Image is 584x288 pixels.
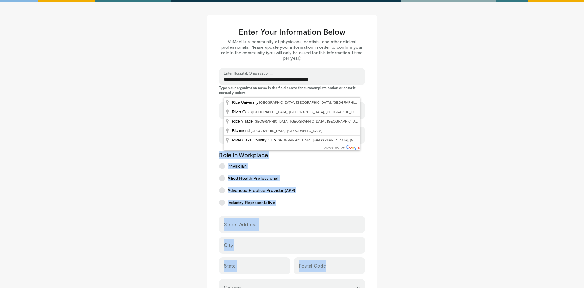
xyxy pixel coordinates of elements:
[232,109,252,114] span: ver Oaks
[232,100,236,105] span: Ri
[251,129,322,133] span: [GEOGRAPHIC_DATA], [GEOGRAPHIC_DATA]
[232,138,277,142] span: ver Oaks Country Club
[224,218,258,231] label: Street Address
[277,138,422,142] span: [GEOGRAPHIC_DATA], [GEOGRAPHIC_DATA], [GEOGRAPHIC_DATA], [GEOGRAPHIC_DATA]
[232,138,236,142] span: Ri
[299,260,326,272] label: Postal Code
[228,187,295,193] span: Advanced Practice Provider (APP)
[232,119,254,123] span: ce Village
[254,120,362,123] span: [GEOGRAPHIC_DATA], [GEOGRAPHIC_DATA], [GEOGRAPHIC_DATA]
[228,175,278,181] span: Allied Health Professional
[224,260,236,272] label: State
[224,71,273,75] label: Enter Hospital, Organization...
[228,200,275,206] span: Industry Representative
[252,110,361,114] span: [GEOGRAPHIC_DATA], [GEOGRAPHIC_DATA], [GEOGRAPHIC_DATA]
[232,109,236,114] span: Ri
[232,100,259,105] span: ce University
[219,85,365,95] p: Type your organization name in the field above for autocomplete option or enter it manually below.
[232,119,236,123] span: Ri
[259,101,367,104] span: [GEOGRAPHIC_DATA], [GEOGRAPHIC_DATA], [GEOGRAPHIC_DATA]
[219,39,365,61] p: VuMedi is a community of physicians, dentists, and other clinical professionals. Please update yo...
[232,128,251,133] span: chmond
[232,128,236,133] span: Ri
[219,27,365,36] h3: Enter Your Information Below
[228,163,247,169] span: Physician
[219,151,365,159] p: Role in Workplace
[224,239,233,251] label: City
